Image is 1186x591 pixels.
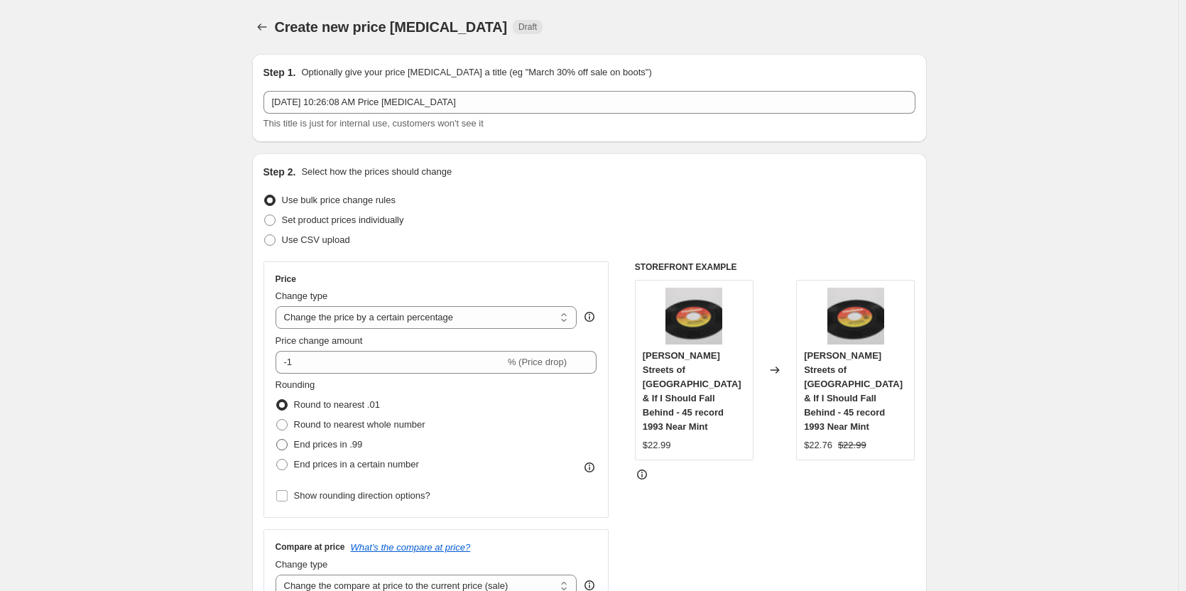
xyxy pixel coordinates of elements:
h2: Step 2. [263,165,296,179]
button: What's the compare at price? [351,542,471,553]
span: Round to nearest whole number [294,419,425,430]
p: Select how the prices should change [301,165,452,179]
span: $22.76 [804,440,832,450]
span: Set product prices individually [282,215,404,225]
span: Use bulk price change rules [282,195,396,205]
span: Price change amount [276,335,363,346]
span: This title is just for internal use, customers won't see it [263,118,484,129]
span: [PERSON_NAME] Streets of [GEOGRAPHIC_DATA] & If I Should Fall Behind - 45 record 1993 Near Mint [643,350,741,432]
span: Show rounding direction options? [294,490,430,501]
button: Price change jobs [252,17,272,37]
span: $22.99 [838,440,866,450]
span: Change type [276,559,328,570]
img: IMG_0545_80x.jpg [827,288,884,345]
div: help [582,310,597,324]
span: [PERSON_NAME] Streets of [GEOGRAPHIC_DATA] & If I Should Fall Behind - 45 record 1993 Near Mint [804,350,903,432]
span: Change type [276,291,328,301]
span: Round to nearest .01 [294,399,380,410]
span: Draft [518,21,537,33]
span: End prices in .99 [294,439,363,450]
h3: Compare at price [276,541,345,553]
span: Use CSV upload [282,234,350,245]
h3: Price [276,273,296,285]
h6: STOREFRONT EXAMPLE [635,261,915,273]
span: % (Price drop) [508,357,567,367]
span: Create new price [MEDICAL_DATA] [275,19,508,35]
span: End prices in a certain number [294,459,419,470]
span: Rounding [276,379,315,390]
h2: Step 1. [263,65,296,80]
input: -15 [276,351,505,374]
input: 30% off holiday sale [263,91,915,114]
p: Optionally give your price [MEDICAL_DATA] a title (eg "March 30% off sale on boots") [301,65,651,80]
img: IMG_0545_80x.jpg [665,288,722,345]
span: $22.99 [643,440,671,450]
